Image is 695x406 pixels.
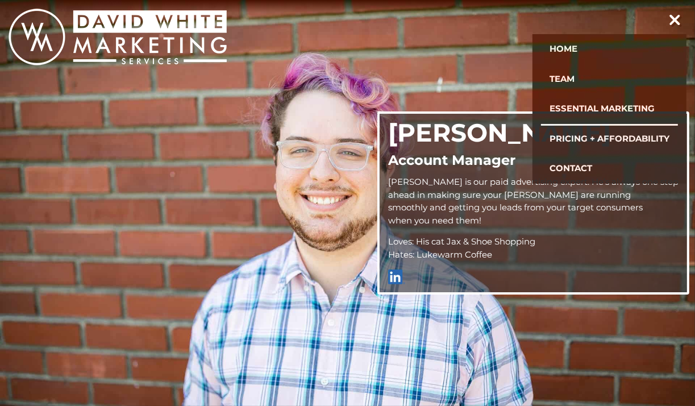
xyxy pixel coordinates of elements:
span: Loves: His cat Jax & Shoe Shopping [388,236,535,247]
img: White Marketing - get found, lead digital [9,9,227,65]
span: ahead in making sure your [PERSON_NAME] are running smoothly and getting you leads from your targ... [388,189,643,226]
a: White Marketing home link [9,9,227,69]
a: Team [541,64,678,94]
img: linkedin.png [388,270,405,284]
span: Hates: Lukewarm Coffee [388,249,492,260]
a: Essential Marketing [541,94,678,124]
a: Pricing + Affordability [541,124,678,154]
a: Contact [541,154,678,184]
h2: [PERSON_NAME] [388,118,679,148]
h3: Account Manager [388,154,679,167]
span: [PERSON_NAME] is our paid advertising expert. He’s always one step [388,176,679,187]
button: toggle navigation [664,9,687,32]
a: Home [541,34,678,64]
